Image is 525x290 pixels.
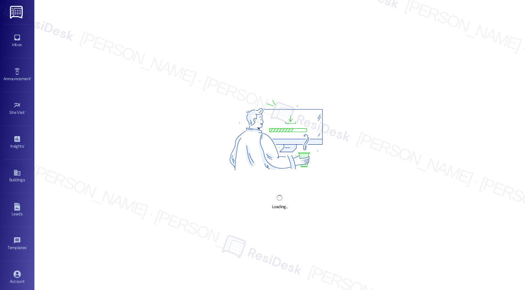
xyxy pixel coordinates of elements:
span: • [25,109,26,114]
div: Loading... [272,203,287,211]
a: Templates • [3,235,31,253]
a: Leads [3,201,31,219]
a: Insights • [3,133,31,152]
a: Buildings [3,167,31,185]
span: • [24,143,25,148]
a: Account [3,268,31,287]
a: Site Visit • [3,99,31,118]
span: • [26,244,28,249]
a: Inbox [3,32,31,50]
span: • [31,75,32,80]
img: ResiDesk Logo [10,6,24,19]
